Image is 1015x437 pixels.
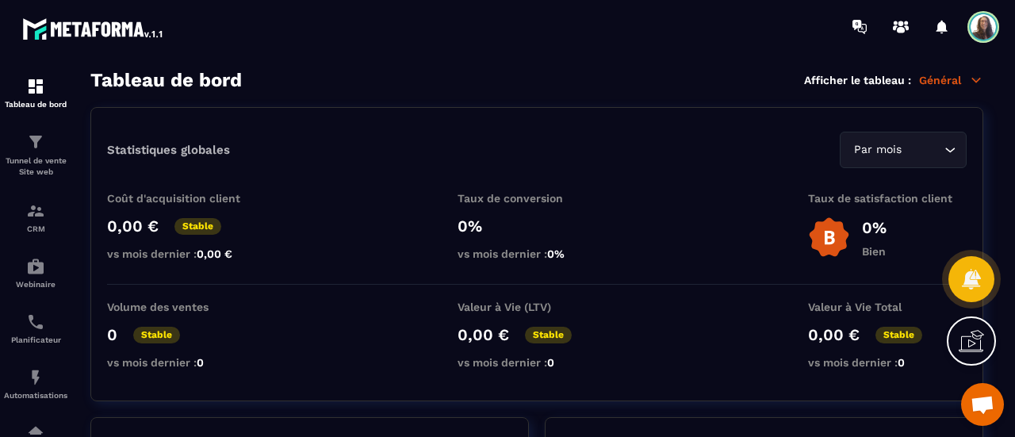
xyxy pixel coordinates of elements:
[547,247,565,260] span: 0%
[107,217,159,236] p: 0,00 €
[862,245,887,258] p: Bien
[4,224,67,233] p: CRM
[547,356,554,369] span: 0
[4,121,67,190] a: formationformationTunnel de vente Site web
[804,74,911,86] p: Afficher le tableau :
[898,356,905,369] span: 0
[4,335,67,344] p: Planificateur
[4,100,67,109] p: Tableau de bord
[4,65,67,121] a: formationformationTableau de bord
[4,301,67,356] a: schedulerschedulerPlanificateur
[840,132,967,168] div: Search for option
[850,141,905,159] span: Par mois
[808,301,967,313] p: Valeur à Vie Total
[905,141,940,159] input: Search for option
[808,192,967,205] p: Taux de satisfaction client
[107,143,230,157] p: Statistiques globales
[808,325,860,344] p: 0,00 €
[107,247,266,260] p: vs mois dernier :
[961,383,1004,426] div: Ouvrir le chat
[4,245,67,301] a: automationsautomationsWebinaire
[458,356,616,369] p: vs mois dernier :
[174,218,221,235] p: Stable
[197,356,204,369] span: 0
[26,77,45,96] img: formation
[26,312,45,332] img: scheduler
[4,190,67,245] a: formationformationCRM
[107,192,266,205] p: Coût d'acquisition client
[808,356,967,369] p: vs mois dernier :
[107,356,266,369] p: vs mois dernier :
[133,327,180,343] p: Stable
[875,327,922,343] p: Stable
[458,325,509,344] p: 0,00 €
[22,14,165,43] img: logo
[90,69,242,91] h3: Tableau de bord
[197,247,232,260] span: 0,00 €
[4,391,67,400] p: Automatisations
[862,218,887,237] p: 0%
[458,247,616,260] p: vs mois dernier :
[458,301,616,313] p: Valeur à Vie (LTV)
[107,325,117,344] p: 0
[4,155,67,178] p: Tunnel de vente Site web
[919,73,983,87] p: Général
[107,301,266,313] p: Volume des ventes
[525,327,572,343] p: Stable
[26,132,45,151] img: formation
[4,356,67,412] a: automationsautomationsAutomatisations
[26,368,45,387] img: automations
[26,257,45,276] img: automations
[458,217,616,236] p: 0%
[4,280,67,289] p: Webinaire
[458,192,616,205] p: Taux de conversion
[808,217,850,259] img: b-badge-o.b3b20ee6.svg
[26,201,45,220] img: formation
